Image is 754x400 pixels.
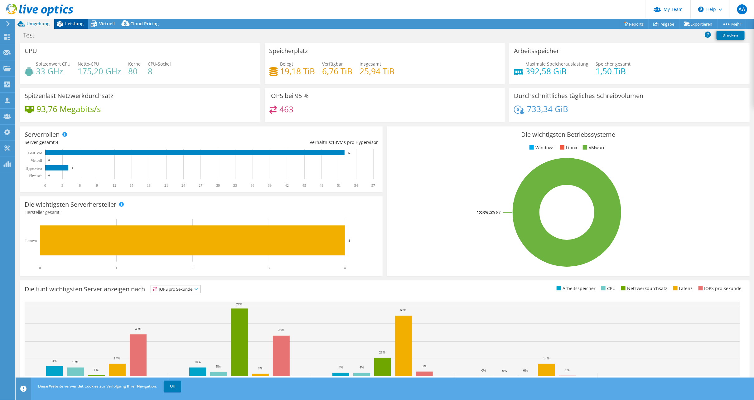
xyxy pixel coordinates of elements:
[148,61,171,67] span: CPU-Sockel
[280,68,315,75] h4: 19,18 TiB
[44,183,46,188] text: 0
[502,369,507,373] text: 0%
[28,151,43,155] text: Gast-VM
[422,364,427,368] text: 5%
[672,285,693,292] li: Latenz
[565,368,570,372] text: 1%
[60,209,63,215] span: 1
[236,302,242,306] text: 77%
[558,144,577,151] li: Linux
[113,183,116,188] text: 12
[233,183,237,188] text: 33
[130,21,159,27] span: Cloud Pricing
[619,19,649,29] a: Reports
[25,92,113,99] h3: Spitzenlast Netzwerkdurchsatz
[337,183,341,188] text: 51
[78,68,121,75] h4: 175,20 GHz
[596,61,631,67] span: Speicher gesamt
[488,210,500,215] tspan: ESXi 6.7
[216,183,220,188] text: 30
[20,32,44,39] h1: Test
[78,61,99,67] span: Netto-CPU
[151,285,200,293] span: IOPS pro Sekunde
[130,183,133,188] text: 15
[181,183,185,188] text: 24
[527,106,568,112] h4: 733,34 GiB
[360,61,381,67] span: Insgesamt
[400,308,406,312] text: 69%
[348,239,350,242] text: 4
[354,183,358,188] text: 54
[528,144,554,151] li: Windows
[31,158,42,163] text: Virtuell
[25,201,116,208] h3: Die wichtigsten Serverhersteller
[128,61,141,67] span: Kerne
[148,68,171,75] h4: 8
[555,285,596,292] li: Arbeitsspeicher
[135,327,141,331] text: 48%
[36,68,70,75] h4: 33 GHz
[344,266,346,270] text: 4
[115,266,117,270] text: 1
[48,174,50,177] text: 0
[94,368,99,372] text: 1%
[258,366,263,370] text: 3%
[268,183,272,188] text: 39
[280,61,293,67] span: Belegt
[581,144,606,151] li: VMware
[65,21,84,27] span: Leistung
[56,139,58,145] span: 4
[332,139,337,145] span: 13
[620,285,668,292] li: Netzwerkdurchsatz
[339,365,343,369] text: 4%
[392,131,745,138] h3: Die wichtigsten Betriebssysteme
[25,239,37,243] text: Lenovo
[164,183,168,188] text: 21
[99,21,115,27] span: Virtuell
[600,285,616,292] li: CPU
[128,68,141,75] h4: 80
[322,68,353,75] h4: 6,76 TiB
[285,183,289,188] text: 42
[269,92,309,99] h3: IOPS bei 95 %
[27,21,50,27] span: Umgebung
[379,350,385,354] text: 21%
[199,183,202,188] text: 27
[191,266,193,270] text: 2
[717,19,746,29] a: Mehr
[737,4,747,14] span: AA
[25,47,37,54] h3: CPU
[48,159,50,162] text: 0
[72,166,73,170] text: 4
[320,183,323,188] text: 48
[114,356,120,360] text: 14%
[38,383,157,389] span: Diese Website verwendet Cookies zur Verfolgung Ihrer Navigation.
[36,61,70,67] span: Spitzenwert CPU
[525,68,588,75] h4: 392,58 GiB
[525,61,588,67] span: Maximale Speicherauslastung
[279,106,293,113] h4: 463
[697,285,742,292] li: IOPS pro Sekunde
[36,106,101,112] h4: 93,76 Megabits/s
[39,266,41,270] text: 0
[698,7,704,12] svg: \n
[201,139,378,146] div: Verhältnis: VMs pro Hypervisor
[194,360,201,364] text: 10%
[596,68,631,75] h4: 1,50 TiB
[322,61,343,67] span: Verfügbar
[649,19,679,29] a: Freigabe
[25,209,378,216] h4: Hersteller gesamt:
[523,368,528,372] text: 0%
[26,166,42,170] text: Hypervisor
[348,151,350,154] text: 52
[25,131,60,138] h3: Serverrollen
[360,365,364,369] text: 4%
[481,368,486,372] text: 0%
[25,139,201,146] div: Server gesamt:
[360,68,395,75] h4: 25,94 TiB
[717,31,745,40] a: Drucken
[79,183,81,188] text: 6
[61,183,63,188] text: 3
[269,47,308,54] h3: Speicherplatz
[371,183,375,188] text: 57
